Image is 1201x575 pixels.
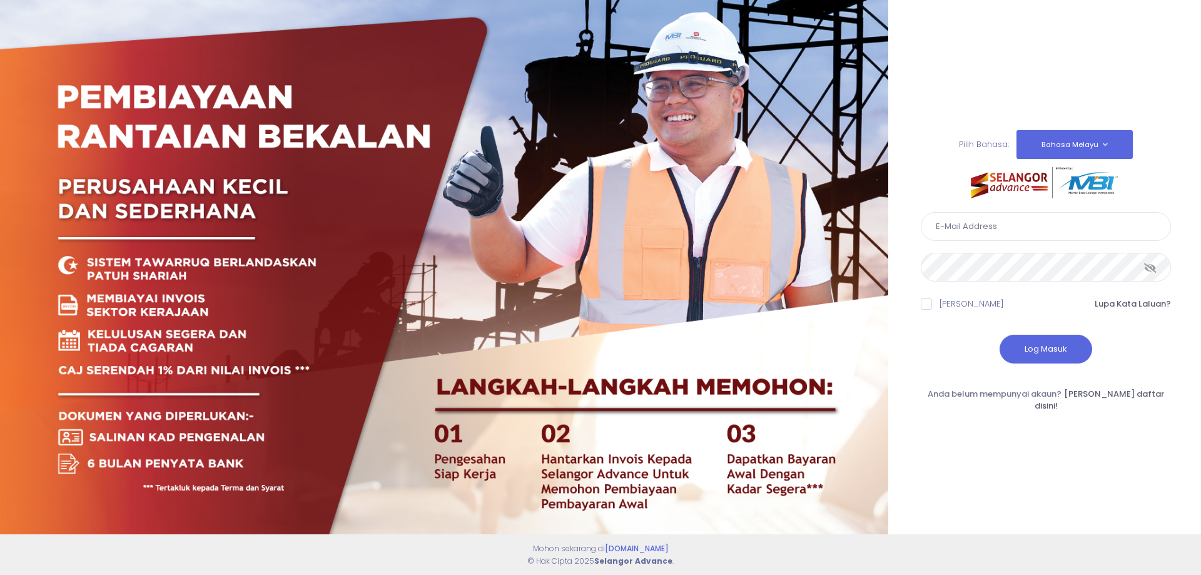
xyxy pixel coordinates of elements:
[971,167,1121,198] img: selangor-advance.png
[527,543,674,566] span: Mohon sekarang di © Hak Cipta 2025 .
[1000,335,1092,364] button: Log Masuk
[940,298,1004,310] label: [PERSON_NAME]
[605,543,669,554] a: [DOMAIN_NAME]
[594,556,672,566] strong: Selangor Advance
[921,212,1171,241] input: E-Mail Address
[1035,388,1165,412] a: [PERSON_NAME] daftar disini!
[959,138,1009,150] span: Pilih Bahasa:
[1016,130,1133,159] button: Bahasa Melayu
[928,388,1062,400] span: Anda belum mempunyai akaun?
[1095,298,1171,310] a: Lupa Kata Laluan?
